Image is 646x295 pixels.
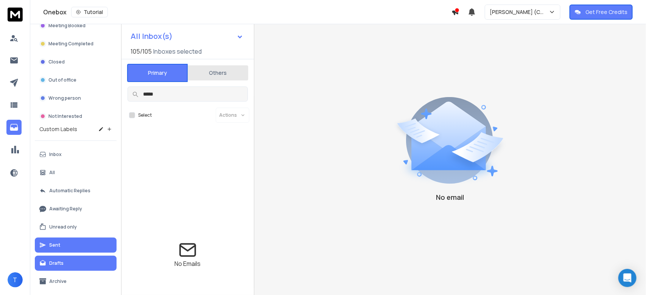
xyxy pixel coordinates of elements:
p: Out of office [48,77,76,83]
p: Awaiting Reply [49,206,82,212]
p: Meeting Completed [48,41,93,47]
p: Sent [49,242,60,248]
p: Drafts [49,260,64,266]
p: Unread only [49,224,77,230]
button: Meeting Completed [35,36,117,51]
button: Awaiting Reply [35,201,117,216]
p: Meeting Booked [48,23,86,29]
p: Get Free Credits [585,8,627,16]
p: Wrong person [48,95,81,101]
button: Inbox [35,147,117,162]
button: Get Free Credits [570,5,633,20]
button: Meeting Booked [35,18,117,33]
p: Inbox [49,151,62,158]
button: Unread only [35,219,117,235]
p: Closed [48,59,65,65]
div: Onebox [43,7,451,17]
button: Tutorial [71,7,108,17]
p: Automatic Replies [49,188,90,194]
button: Out of office [35,73,117,88]
h1: All Inbox(s) [131,32,173,40]
label: Select [138,112,152,118]
p: No email [436,192,464,202]
div: Open Intercom Messenger [618,269,637,287]
p: All [49,170,55,176]
p: No Emails [175,259,201,268]
button: Primary [127,64,188,82]
h3: Inboxes selected [153,47,202,56]
button: Closed [35,54,117,70]
button: All Inbox(s) [125,29,249,44]
p: [PERSON_NAME] (Cold) [490,8,549,16]
p: Archive [49,278,67,284]
button: Sent [35,238,117,253]
button: Others [188,65,248,81]
p: Not Interested [48,113,82,119]
button: Not Interested [35,109,117,124]
span: 105 / 105 [131,47,152,56]
button: T [8,272,23,287]
button: Wrong person [35,91,117,106]
button: Drafts [35,256,117,271]
button: Archive [35,274,117,289]
button: Automatic Replies [35,183,117,198]
button: All [35,165,117,180]
h3: Custom Labels [39,125,77,133]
